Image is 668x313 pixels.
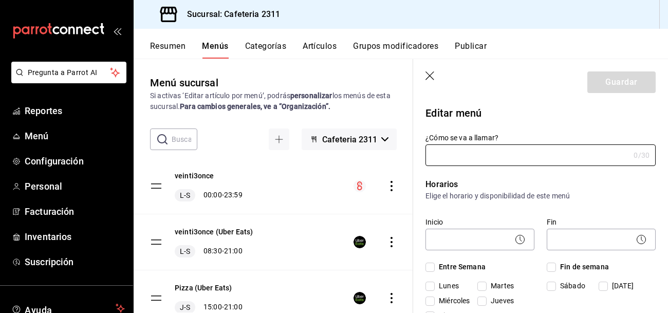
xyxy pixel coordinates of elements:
[487,281,514,291] span: Martes
[179,8,280,21] h3: Sucursal: Cafeteria 2311
[150,292,162,304] button: drag
[25,154,125,168] span: Configuración
[150,41,185,59] button: Resumen
[172,129,197,150] input: Buscar menú
[290,91,332,100] strong: personalizar
[455,41,487,59] button: Publicar
[556,281,585,291] span: Sábado
[425,105,656,121] p: Editar menú
[556,262,609,272] span: Fin de semana
[303,41,337,59] button: Artículos
[25,205,125,218] span: Facturación
[180,102,330,111] strong: Para cambios generales, ve a “Organización”.
[25,104,125,118] span: Reportes
[178,302,192,312] span: J-S
[25,255,125,269] span: Suscripción
[634,150,650,160] div: 0 /30
[435,296,470,306] span: Miércoles
[7,75,126,85] a: Pregunta a Parrot AI
[202,41,228,59] button: Menús
[425,134,656,141] label: ¿Cómo se va a llamar?
[487,296,514,306] span: Jueves
[150,180,162,192] button: drag
[25,179,125,193] span: Personal
[175,189,243,201] div: 00:00 - 23:59
[425,218,534,226] label: Inicio
[386,237,397,247] button: actions
[245,41,287,59] button: Categorías
[175,245,253,257] div: 08:30 - 21:00
[547,218,656,226] label: Fin
[25,230,125,244] span: Inventarios
[175,227,253,237] button: veinti3once (Uber Eats)
[25,129,125,143] span: Menú
[178,190,192,200] span: L-S
[178,246,192,256] span: L-S
[150,90,397,112] div: Si activas ‘Editar artículo por menú’, podrás los menús de esta sucursal.
[425,191,656,201] p: Elige el horario y disponibilidad de este menú
[150,236,162,248] button: drag
[113,27,121,35] button: open_drawer_menu
[175,171,214,181] button: veinti3once
[11,62,126,83] button: Pregunta a Parrot AI
[150,41,668,59] div: navigation tabs
[28,67,110,78] span: Pregunta a Parrot AI
[175,283,232,293] button: Pizza (Uber Eats)
[322,135,377,144] span: Cafeteria 2311
[353,41,438,59] button: Grupos modificadores
[150,75,218,90] div: Menú sucursal
[386,181,397,191] button: actions
[425,178,656,191] p: Horarios
[435,281,459,291] span: Lunes
[435,262,486,272] span: Entre Semana
[386,293,397,303] button: actions
[302,128,397,150] button: Cafeteria 2311
[608,281,634,291] span: [DATE]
